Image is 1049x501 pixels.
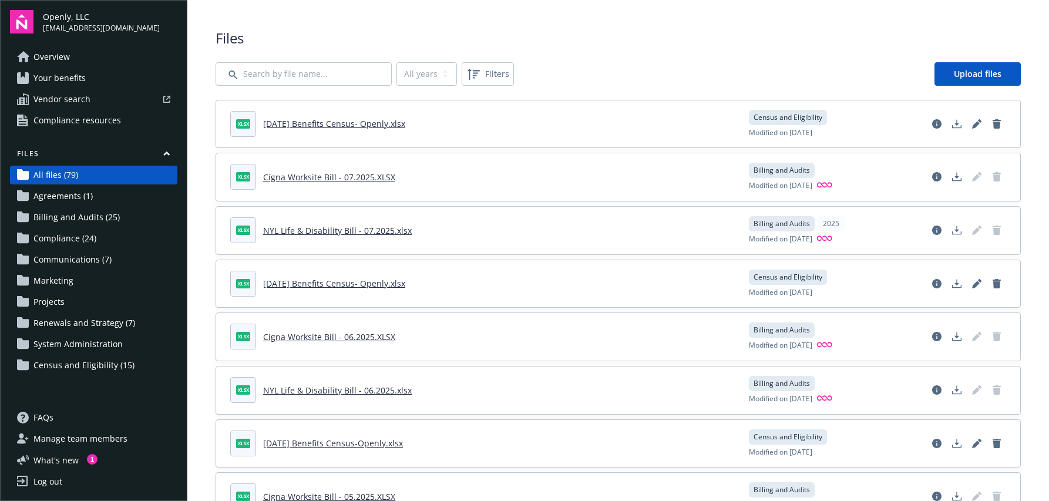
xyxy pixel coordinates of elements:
[754,432,822,442] span: Census and Eligibility
[749,180,812,191] span: Modified on [DATE]
[927,327,946,346] a: View file details
[236,119,250,128] span: xlsx
[10,208,177,227] a: Billing and Audits (25)
[33,408,53,427] span: FAQs
[749,234,812,245] span: Modified on [DATE]
[749,447,812,458] span: Modified on [DATE]
[967,167,986,186] span: Edit document
[236,279,250,288] span: xlsx
[947,274,966,293] a: Download document
[33,250,112,269] span: Communications (7)
[987,274,1006,293] a: Delete document
[749,340,812,351] span: Modified on [DATE]
[216,28,1021,48] span: Files
[967,221,986,240] span: Edit document
[464,65,512,83] span: Filters
[954,68,1001,79] span: Upload files
[754,218,810,229] span: Billing and Audits
[43,23,160,33] span: [EMAIL_ADDRESS][DOMAIN_NAME]
[33,187,93,206] span: Agreements (1)
[33,69,86,88] span: Your benefits
[33,429,127,448] span: Manage team members
[754,378,810,389] span: Billing and Audits
[947,434,966,453] a: Download document
[33,166,78,184] span: All files (79)
[236,332,250,341] span: XLSX
[754,112,822,123] span: Census and Eligibility
[33,90,90,109] span: Vendor search
[10,166,177,184] a: All files (79)
[10,69,177,88] a: Your benefits
[33,208,120,227] span: Billing and Audits (25)
[987,434,1006,453] a: Delete document
[10,429,177,448] a: Manage team members
[10,314,177,332] a: Renewals and Strategy (7)
[987,115,1006,133] a: Delete document
[10,454,97,466] button: What's new1
[10,90,177,109] a: Vendor search
[263,385,412,396] a: NYL Life & Disability Bill - 06.2025.xlsx
[33,271,73,290] span: Marketing
[236,172,250,181] span: XLSX
[754,325,810,335] span: Billing and Audits
[10,187,177,206] a: Agreements (1)
[967,274,986,293] a: Edit document
[817,216,845,231] div: 2025
[987,167,1006,186] span: Delete document
[934,62,1021,86] a: Upload files
[754,165,810,176] span: Billing and Audits
[33,48,70,66] span: Overview
[967,327,986,346] span: Edit document
[216,62,392,86] input: Search by file name...
[947,381,966,399] a: Download document
[927,274,946,293] a: View file details
[947,221,966,240] a: Download document
[749,127,812,138] span: Modified on [DATE]
[263,438,403,449] a: [DATE] Benefits Census-Openly.xlsx
[236,385,250,394] span: xlsx
[236,492,250,500] span: XLSX
[236,439,250,448] span: xlsx
[33,292,65,311] span: Projects
[10,149,177,163] button: Files
[33,356,135,375] span: Census and Eligibility (15)
[947,167,966,186] a: Download document
[987,221,1006,240] span: Delete document
[754,272,822,283] span: Census and Eligibility
[10,229,177,248] a: Compliance (24)
[43,11,160,23] span: Openly, LLC
[263,331,395,342] a: Cigna Worksite Bill - 06.2025.XLSX
[263,225,412,236] a: NYL Life & Disability Bill - 07.2025.xlsx
[987,327,1006,346] span: Delete document
[43,10,177,33] button: Openly, LLC[EMAIL_ADDRESS][DOMAIN_NAME]
[10,250,177,269] a: Communications (7)
[10,271,177,290] a: Marketing
[10,292,177,311] a: Projects
[10,111,177,130] a: Compliance resources
[462,62,514,86] button: Filters
[987,381,1006,399] span: Delete document
[927,167,946,186] a: View file details
[967,115,986,133] a: Edit document
[10,408,177,427] a: FAQs
[33,229,96,248] span: Compliance (24)
[87,454,97,465] div: 1
[10,10,33,33] img: navigator-logo.svg
[927,434,946,453] a: View file details
[754,485,810,495] span: Billing and Audits
[10,356,177,375] a: Census and Eligibility (15)
[33,472,62,491] div: Log out
[927,115,946,133] a: View file details
[33,111,121,130] span: Compliance resources
[236,226,250,234] span: xlsx
[485,68,509,80] span: Filters
[947,115,966,133] a: Download document
[10,48,177,66] a: Overview
[967,381,986,399] span: Edit document
[263,118,405,129] a: [DATE] Benefits Census- Openly.xlsx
